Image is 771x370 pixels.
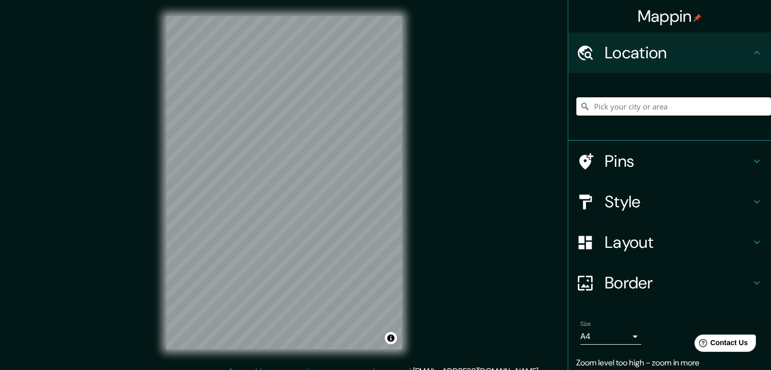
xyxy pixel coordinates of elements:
h4: Layout [605,232,751,252]
label: Size [580,320,591,328]
p: Zoom level too high - zoom in more [576,357,763,369]
input: Pick your city or area [576,97,771,116]
div: Location [568,32,771,73]
div: Border [568,263,771,303]
h4: Location [605,43,751,63]
h4: Border [605,273,751,293]
div: Pins [568,141,771,181]
div: A4 [580,328,641,345]
h4: Style [605,192,751,212]
div: Layout [568,222,771,263]
canvas: Map [166,16,402,349]
div: Style [568,181,771,222]
h4: Pins [605,151,751,171]
iframe: Help widget launcher [681,330,760,359]
button: Toggle attribution [385,332,397,344]
img: pin-icon.png [693,14,702,22]
h4: Mappin [638,6,702,26]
